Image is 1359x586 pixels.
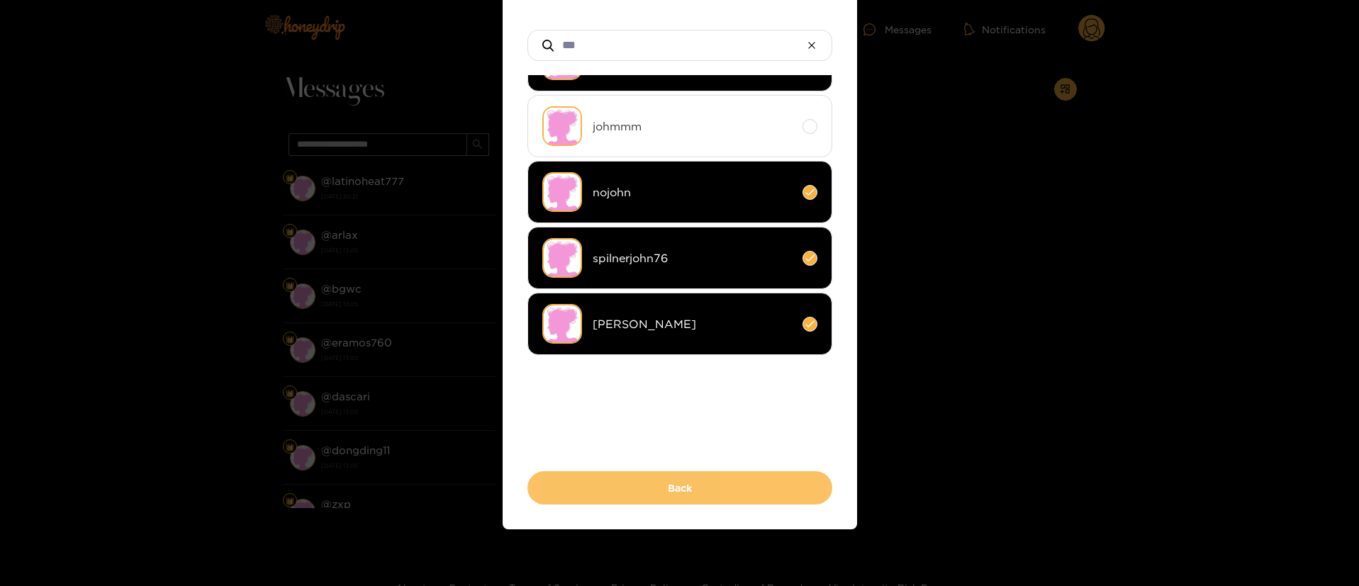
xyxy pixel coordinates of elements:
[593,118,792,135] span: johmmm
[542,172,582,212] img: no-avatar.png
[542,304,582,344] img: no-avatar.png
[593,184,792,201] span: nojohn
[527,471,832,505] button: Back
[593,316,792,332] span: [PERSON_NAME]
[542,238,582,278] img: no-avatar.png
[542,106,582,146] img: no-avatar.png
[593,250,792,266] span: spilnerjohn76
